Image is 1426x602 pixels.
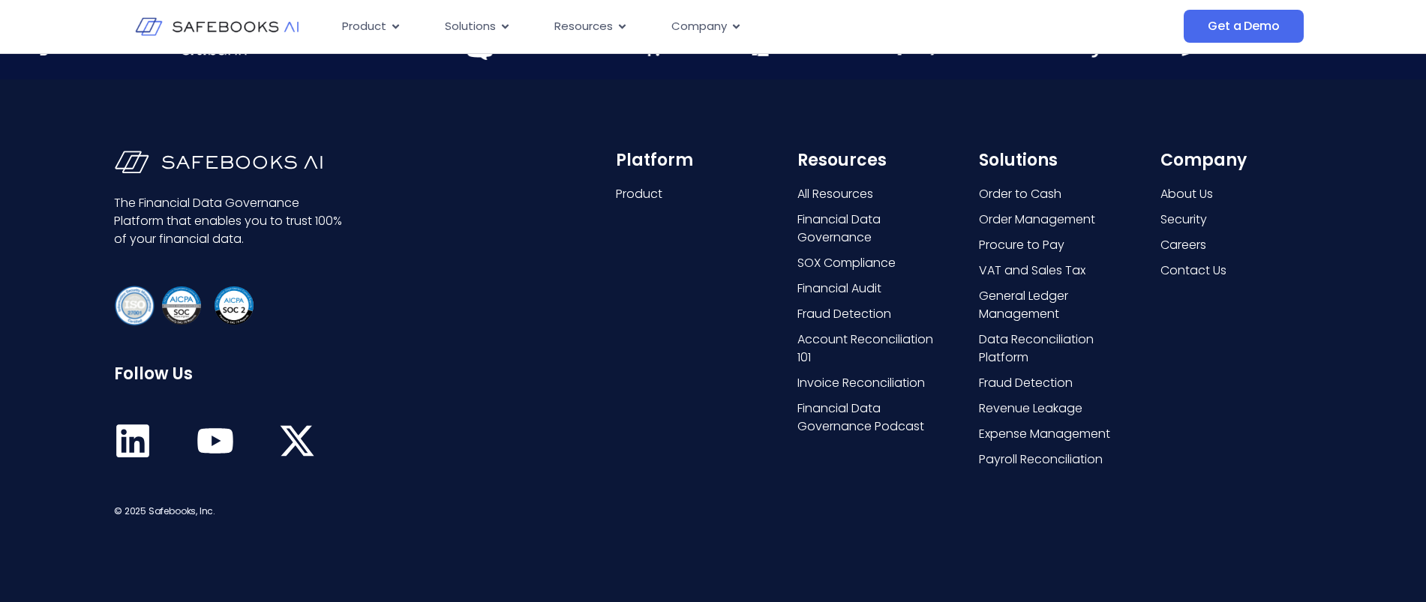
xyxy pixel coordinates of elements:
span: © 2025 Safebooks, Inc. [114,505,215,517]
span: Fraud Detection [979,374,1073,392]
nav: Menu [330,12,1034,41]
span: About Us [1160,185,1213,203]
div: Menu Toggle [330,12,1034,41]
a: Expense Management [979,425,1130,443]
a: Financial Audit [797,280,949,298]
a: Payroll Reconciliation [979,451,1130,469]
a: Data Reconciliation Platform [979,331,1130,367]
span: SOX Compliance [797,254,896,272]
a: Order Management [979,211,1130,229]
a: Fraud Detection [797,305,949,323]
span: Get a Demo [1208,19,1279,34]
span: Order to Cash [979,185,1061,203]
span: Invoice Reconciliation [797,374,925,392]
h6: Solutions [979,151,1130,170]
span: Revenue Leakage [979,400,1082,418]
a: General Ledger Management [979,287,1130,323]
a: VAT and Sales Tax [979,262,1130,280]
h6: Company [1160,151,1312,170]
span: Product [342,18,386,35]
h6: Platform [616,151,767,170]
a: SOX Compliance [797,254,949,272]
h6: Follow Us [114,364,346,384]
span: Solutions [445,18,496,35]
a: Security [1160,211,1312,229]
h6: Resources [797,151,949,170]
a: Order to Cash [979,185,1130,203]
span: VAT and Sales Tax [979,262,1085,280]
a: Financial Data Governance [797,211,949,247]
span: Order Management [979,211,1095,229]
a: Careers [1160,236,1312,254]
a: Financial Data Governance Podcast [797,400,949,436]
a: Contact Us [1160,262,1312,280]
span: Security [1160,211,1207,229]
span: Contact Us [1160,262,1226,280]
span: All Resources [797,185,873,203]
span: Fraud Detection [797,305,891,323]
span: Careers [1160,236,1206,254]
span: Payroll Reconciliation [979,451,1103,469]
a: All Resources [797,185,949,203]
a: Invoice Reconciliation [797,374,949,392]
a: Revenue Leakage [979,400,1130,418]
a: About Us [1160,185,1312,203]
a: Account Reconciliation 101 [797,331,949,367]
a: Fraud Detection [979,374,1130,392]
span: Product [616,185,662,203]
a: Product [616,185,767,203]
span: Procure to Pay [979,236,1064,254]
a: Procure to Pay [979,236,1130,254]
p: The Financial Data Governance Platform that enables you to trust 100% of your financial data. [114,194,346,248]
span: Expense Management [979,425,1110,443]
span: Financial Audit [797,280,881,298]
span: Resources [554,18,613,35]
span: Company [671,18,727,35]
a: Get a Demo [1184,10,1303,43]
